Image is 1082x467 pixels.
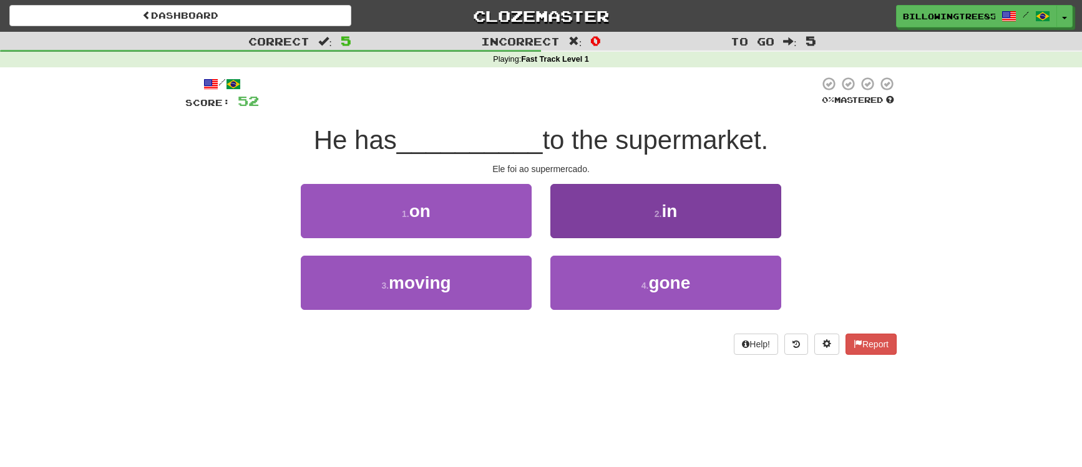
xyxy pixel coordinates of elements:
[846,334,897,355] button: Report
[381,281,389,291] small: 3 .
[655,209,662,219] small: 2 .
[397,125,543,155] span: __________
[185,163,897,175] div: Ele foi ao supermercado.
[389,273,451,292] span: moving
[731,35,774,47] span: To go
[314,125,397,155] span: He has
[301,256,532,310] button: 3.moving
[783,36,797,47] span: :
[806,33,816,48] span: 5
[370,5,712,27] a: Clozemaster
[648,273,690,292] span: gone
[318,36,332,47] span: :
[568,36,582,47] span: :
[238,93,259,108] span: 52
[1023,10,1029,19] span: /
[641,281,649,291] small: 4 .
[248,35,309,47] span: Correct
[301,184,532,238] button: 1.on
[590,33,601,48] span: 0
[550,184,781,238] button: 2.in
[9,5,351,26] a: Dashboard
[819,95,897,106] div: Mastered
[481,35,560,47] span: Incorrect
[550,256,781,310] button: 4.gone
[661,201,677,221] span: in
[521,55,589,64] strong: Fast Track Level 1
[822,95,834,105] span: 0 %
[409,201,431,221] span: on
[903,11,995,22] span: BillowingTree8594
[341,33,351,48] span: 5
[784,334,808,355] button: Round history (alt+y)
[185,76,259,92] div: /
[896,5,1057,27] a: BillowingTree8594 /
[402,209,409,219] small: 1 .
[734,334,778,355] button: Help!
[542,125,768,155] span: to the supermarket.
[185,97,230,108] span: Score:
